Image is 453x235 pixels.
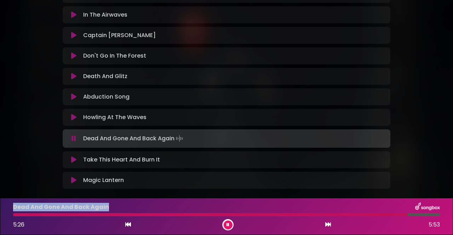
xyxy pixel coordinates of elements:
[83,52,146,60] p: Don't Go In The Forest
[13,203,109,211] p: Dead And Gone And Back Again
[174,134,184,143] img: waveform4.gif
[83,31,156,40] p: Captain [PERSON_NAME]
[83,72,127,81] p: Death And Glitz
[83,113,147,122] p: Howling At The Waves
[83,155,160,164] p: Take This Heart And Burn It
[83,176,124,184] p: Magic Lantern
[83,93,130,101] p: Abduction Song
[83,11,127,19] p: In The Airwaves
[83,134,184,143] p: Dead And Gone And Back Again
[415,202,440,212] img: songbox-logo-white.png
